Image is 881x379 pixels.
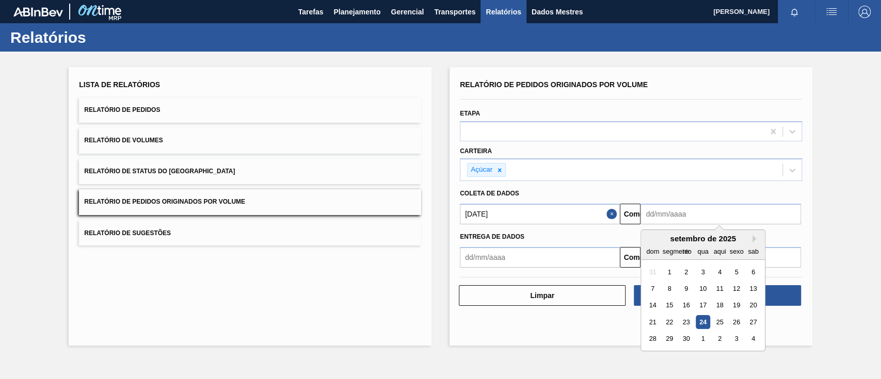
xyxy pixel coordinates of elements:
[84,199,245,206] font: Relatório de Pedidos Originados por Volume
[730,299,744,312] div: Escolha sexta-feira, 19 de setembro de 2025
[683,302,690,309] font: 16
[10,29,86,46] font: Relatórios
[663,299,677,312] div: Escolha segunda-feira, 15 de setembro de 2025
[713,315,727,329] div: Escolha quinta-feira, 25 de setembro de 2025
[663,332,677,346] div: Escolha segunda-feira, 29 de setembro de 2025
[620,204,640,224] button: Comeu
[713,332,727,346] div: Escolha quinta-feira, 2 de outubro de 2025
[646,299,660,312] div: Escolha domingo, 14 de setembro de 2025
[679,282,693,295] div: Escolha terça-feira, 9 de setembro de 2025
[699,302,707,309] font: 17
[620,247,640,268] button: Comeu
[718,268,722,276] font: 4
[730,315,744,329] div: Escolha sexta-feira, 26 de setembro de 2025
[471,166,492,173] font: Açúcar
[716,318,724,326] font: 25
[696,265,710,279] div: Escolha quarta-feira, 3 de setembro de 2025
[459,285,626,306] button: Limpar
[79,97,421,123] button: Relatório de Pedidos
[748,248,759,255] font: sab
[649,335,656,343] font: 28
[646,332,660,346] div: Escolha domingo, 28 de setembro de 2025
[713,282,727,295] div: Escolha quinta-feira, 11 de setembro de 2025
[713,8,770,15] font: [PERSON_NAME]
[750,302,757,309] font: 20
[733,318,740,326] font: 26
[730,332,744,346] div: Escolha sexta-feira, 3 de outubro de 2025
[746,315,760,329] div: Escolha sábado, 27 de setembro de 2025
[679,332,693,346] div: Escolha terça-feira, 30 de setembro de 2025
[698,248,709,255] font: qua
[649,318,656,326] font: 21
[684,268,688,276] font: 2
[668,285,671,292] font: 8
[79,220,421,245] button: Relatório de Sugestões
[733,302,740,309] font: 19
[634,285,800,306] button: Download
[751,268,755,276] font: 6
[730,265,744,279] div: Escolha sexta-feira, 5 de setembro de 2025
[696,299,710,312] div: Escolha quarta-feira, 17 de setembro de 2025
[735,335,739,343] font: 3
[606,204,620,224] button: Fechar
[730,248,744,255] font: sexo
[713,265,727,279] div: Escolha quinta-feira, 4 de setembro de 2025
[696,282,710,295] div: Escolha quarta-feira, 10 de setembro de 2025
[649,268,656,276] font: 31
[391,8,424,16] font: Gerencial
[663,265,677,279] div: Escolha segunda-feira, 1 de setembro de 2025
[460,110,480,117] font: Etapa
[647,248,660,255] font: dom
[646,315,660,329] div: Escolha domingo, 21 de setembro de 2025
[735,268,739,276] font: 5
[623,210,648,218] font: Comeu
[530,291,554,300] font: Limpar
[663,315,677,329] div: Escolha segunda-feira, 22 de setembro de 2025
[663,248,692,255] font: segmento
[460,233,524,240] font: Entrega de dados
[84,168,235,175] font: Relatório de Status do [GEOGRAPHIC_DATA]
[79,159,421,184] button: Relatório de Status do [GEOGRAPHIC_DATA]
[752,235,760,242] button: Próximo mês
[460,247,620,268] input: dd/mm/aaaa
[683,335,690,343] font: 30
[699,285,707,292] font: 10
[746,332,760,346] div: Escolha sábado, 4 de outubro de 2025
[682,248,690,255] font: ter
[649,302,656,309] font: 14
[730,282,744,295] div: Escolha sexta-feira, 12 de setembro de 2025
[746,265,760,279] div: Escolha sábado, 6 de setembro de 2025
[713,299,727,312] div: Escolha quinta-feira, 18 de setembro de 2025
[825,6,838,18] img: ações do usuário
[460,204,620,224] input: dd/mm/aaaa
[666,318,673,326] font: 22
[696,332,710,346] div: Escolha quarta-feira, 1 de outubro de 2025
[746,282,760,295] div: Escolha sábado, 13 de setembro de 2025
[486,8,521,16] font: Relatórios
[716,285,724,292] font: 11
[460,190,519,197] font: Coleta de dados
[683,318,690,326] font: 23
[778,5,811,19] button: Notificações
[84,229,171,236] font: Relatório de Sugestões
[701,268,705,276] font: 3
[333,8,380,16] font: Planejamento
[750,285,757,292] font: 13
[434,8,475,16] font: Transportes
[460,80,648,89] font: Relatório de Pedidos Originados por Volume
[640,204,800,224] input: dd/mm/aaaa
[679,299,693,312] div: Escolha terça-feira, 16 de setembro de 2025
[646,265,660,279] div: Não disponível domingo, 31 de agosto de 2025
[13,7,63,17] img: TNhmsLtSVTkK8tSr43FrP2fwEKptu5GPRR3wAAAABJRU5ErkJggg==
[532,8,583,16] font: Dados Mestres
[714,248,726,255] font: aqui
[84,106,160,113] font: Relatório de Pedidos
[699,318,707,326] font: 24
[666,335,673,343] font: 29
[858,6,871,18] img: Sair
[701,335,705,343] font: 1
[79,80,160,89] font: Lista de Relatórios
[623,253,648,261] font: Comeu
[666,302,673,309] font: 15
[668,268,671,276] font: 1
